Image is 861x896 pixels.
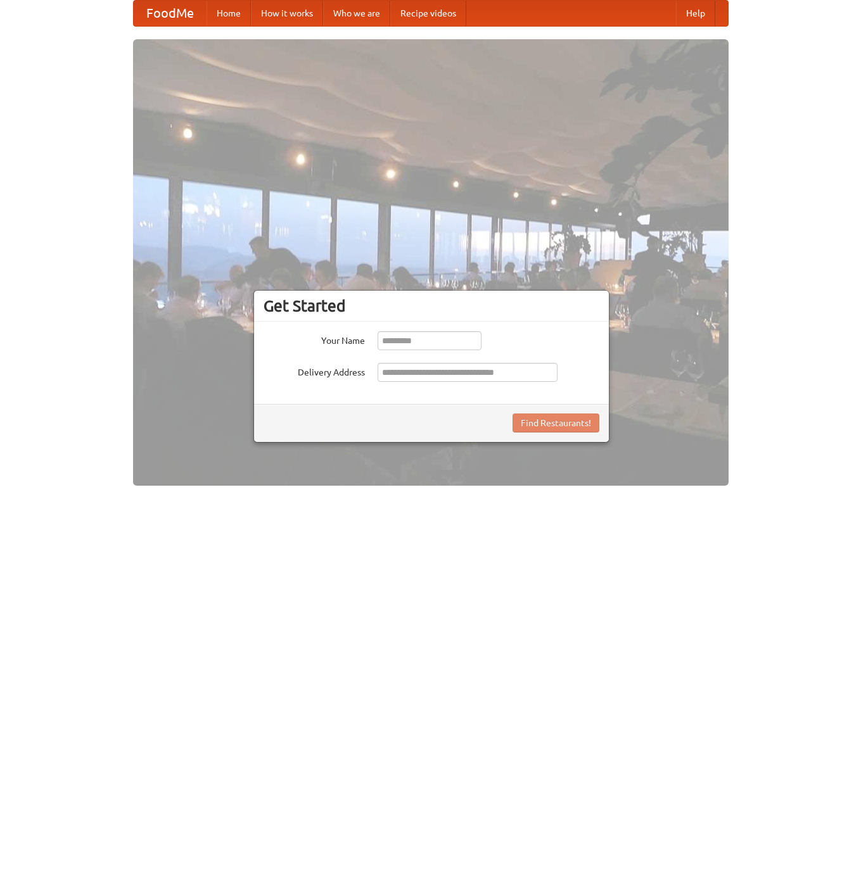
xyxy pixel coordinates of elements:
[134,1,207,26] a: FoodMe
[251,1,323,26] a: How it works
[676,1,715,26] a: Help
[207,1,251,26] a: Home
[264,296,599,315] h3: Get Started
[264,331,365,347] label: Your Name
[513,413,599,432] button: Find Restaurants!
[323,1,390,26] a: Who we are
[390,1,466,26] a: Recipe videos
[264,363,365,379] label: Delivery Address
